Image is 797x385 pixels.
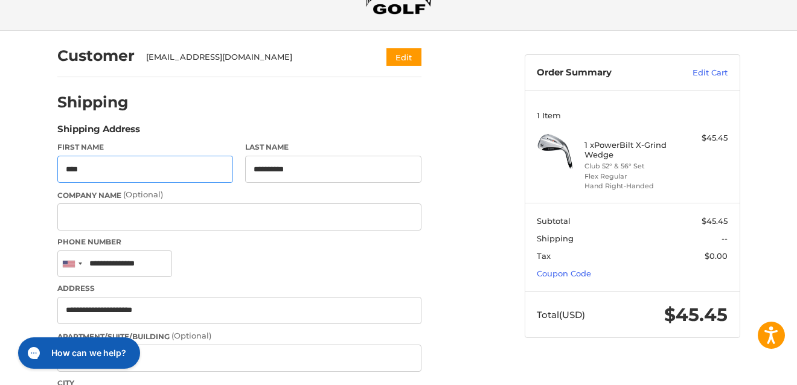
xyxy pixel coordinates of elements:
[386,48,421,66] button: Edit
[57,46,135,65] h2: Customer
[245,142,421,153] label: Last Name
[584,181,677,191] li: Hand Right-Handed
[667,67,728,79] a: Edit Cart
[57,122,140,142] legend: Shipping Address
[537,234,574,243] span: Shipping
[57,93,129,112] h2: Shipping
[537,269,591,278] a: Coupon Code
[584,161,677,171] li: Club 52° & 56° Set
[123,189,163,199] small: (Optional)
[57,330,421,342] label: Apartment/Suite/Building
[58,251,86,277] div: United States: +1
[171,331,211,340] small: (Optional)
[146,51,363,63] div: [EMAIL_ADDRESS][DOMAIN_NAME]
[680,132,728,144] div: $45.45
[702,216,728,226] span: $45.45
[705,251,728,261] span: $0.00
[722,234,728,243] span: --
[57,237,421,247] label: Phone Number
[57,142,234,153] label: First Name
[537,110,728,120] h3: 1 Item
[12,333,144,373] iframe: Gorgias live chat messenger
[57,283,421,294] label: Address
[57,189,421,201] label: Company Name
[537,216,571,226] span: Subtotal
[537,251,551,261] span: Tax
[584,171,677,182] li: Flex Regular
[584,140,677,160] h4: 1 x PowerBilt X-Grind Wedge
[537,67,667,79] h3: Order Summary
